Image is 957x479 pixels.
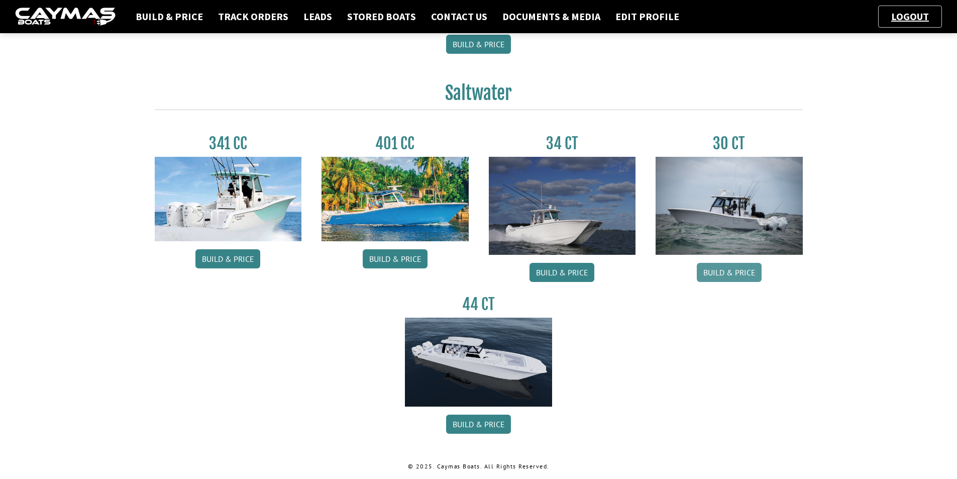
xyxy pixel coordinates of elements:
[322,134,469,153] h3: 401 CC
[656,134,803,153] h3: 30 CT
[446,35,511,54] a: Build & Price
[155,134,302,153] h3: 341 CC
[886,10,934,23] a: Logout
[155,82,803,110] h2: Saltwater
[363,249,428,268] a: Build & Price
[446,415,511,434] a: Build & Price
[298,10,337,23] a: Leads
[489,134,636,153] h3: 34 CT
[610,10,684,23] a: Edit Profile
[426,10,492,23] a: Contact Us
[195,249,260,268] a: Build & Price
[489,157,636,255] img: Caymas_34_CT_pic_1.jpg
[697,263,762,282] a: Build & Price
[405,318,552,407] img: 44ct_background.png
[405,295,552,314] h3: 44 CT
[656,157,803,255] img: 30_CT_photo_shoot_for_caymas_connect.jpg
[15,8,116,26] img: caymas-dealer-connect-2ed40d3bc7270c1d8d7ffb4b79bf05adc795679939227970def78ec6f6c03838.gif
[529,263,594,282] a: Build & Price
[131,10,208,23] a: Build & Price
[213,10,293,23] a: Track Orders
[497,10,605,23] a: Documents & Media
[155,462,803,471] p: © 2025. Caymas Boats. All Rights Reserved.
[155,157,302,241] img: 341CC-thumbjpg.jpg
[322,157,469,241] img: 401CC_thumb.pg.jpg
[342,10,421,23] a: Stored Boats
